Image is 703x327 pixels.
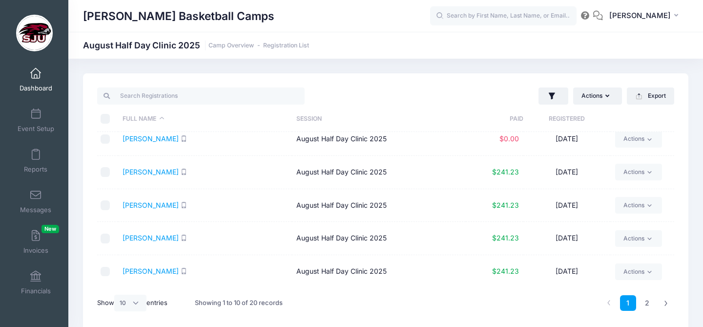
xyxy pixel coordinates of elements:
div: Showing 1 to 10 of 20 records [195,292,283,314]
span: Event Setup [18,125,54,133]
span: Reports [24,165,47,174]
a: Actions [615,164,662,180]
a: Camp Overview [208,42,254,49]
a: 1 [620,295,636,311]
a: Dashboard [13,63,59,97]
td: [DATE] [523,255,610,288]
a: Actions [615,263,662,280]
span: Financials [21,287,51,295]
td: [DATE] [523,222,610,255]
span: [PERSON_NAME] [609,10,671,21]
button: Actions [573,87,622,104]
th: Paid: activate to sort column ascending [466,106,524,132]
select: Showentries [114,295,146,311]
i: SMS enabled [181,135,187,142]
a: Actions [615,131,662,147]
i: SMS enabled [181,202,187,208]
i: SMS enabled [181,268,187,274]
td: August Half Day Clinic 2025 [292,255,466,288]
i: SMS enabled [181,169,187,175]
a: [PERSON_NAME] [123,201,179,209]
td: August Half Day Clinic 2025 [292,123,466,156]
span: $241.23 [492,201,519,209]
h1: August Half Day Clinic 2025 [83,40,309,50]
input: Search Registrations [97,87,305,104]
label: Show entries [97,295,167,311]
td: August Half Day Clinic 2025 [292,189,466,222]
td: [DATE] [523,189,610,222]
th: Session: activate to sort column ascending [292,106,466,132]
th: Registered: activate to sort column ascending [523,106,610,132]
button: Export [627,87,674,104]
a: Reports [13,144,59,178]
a: InvoicesNew [13,225,59,259]
a: 2 [639,295,655,311]
span: Messages [20,206,51,214]
button: [PERSON_NAME] [603,5,688,27]
span: $241.23 [492,168,519,176]
a: [PERSON_NAME] [123,234,179,242]
a: Financials [13,265,59,300]
h1: [PERSON_NAME] Basketball Camps [83,5,274,27]
td: August Half Day Clinic 2025 [292,156,466,189]
a: Event Setup [13,103,59,137]
a: [PERSON_NAME] [123,267,179,275]
i: SMS enabled [181,235,187,241]
span: Invoices [23,246,48,255]
span: New [41,225,59,233]
a: [PERSON_NAME] [123,168,179,176]
img: Cindy Griffin Basketball Camps [16,15,53,51]
span: $241.23 [492,234,519,242]
th: Full Name: activate to sort column descending [118,106,292,132]
span: Dashboard [20,84,52,92]
a: Actions [615,197,662,214]
input: Search by First Name, Last Name, or Email... [430,6,577,26]
td: [DATE] [523,156,610,189]
span: $0.00 [499,134,519,143]
a: Messages [13,184,59,218]
td: [DATE] [523,123,610,156]
a: Actions [615,230,662,247]
span: $241.23 [492,267,519,275]
td: August Half Day Clinic 2025 [292,222,466,255]
a: [PERSON_NAME] [123,134,179,143]
a: Registration List [263,42,309,49]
